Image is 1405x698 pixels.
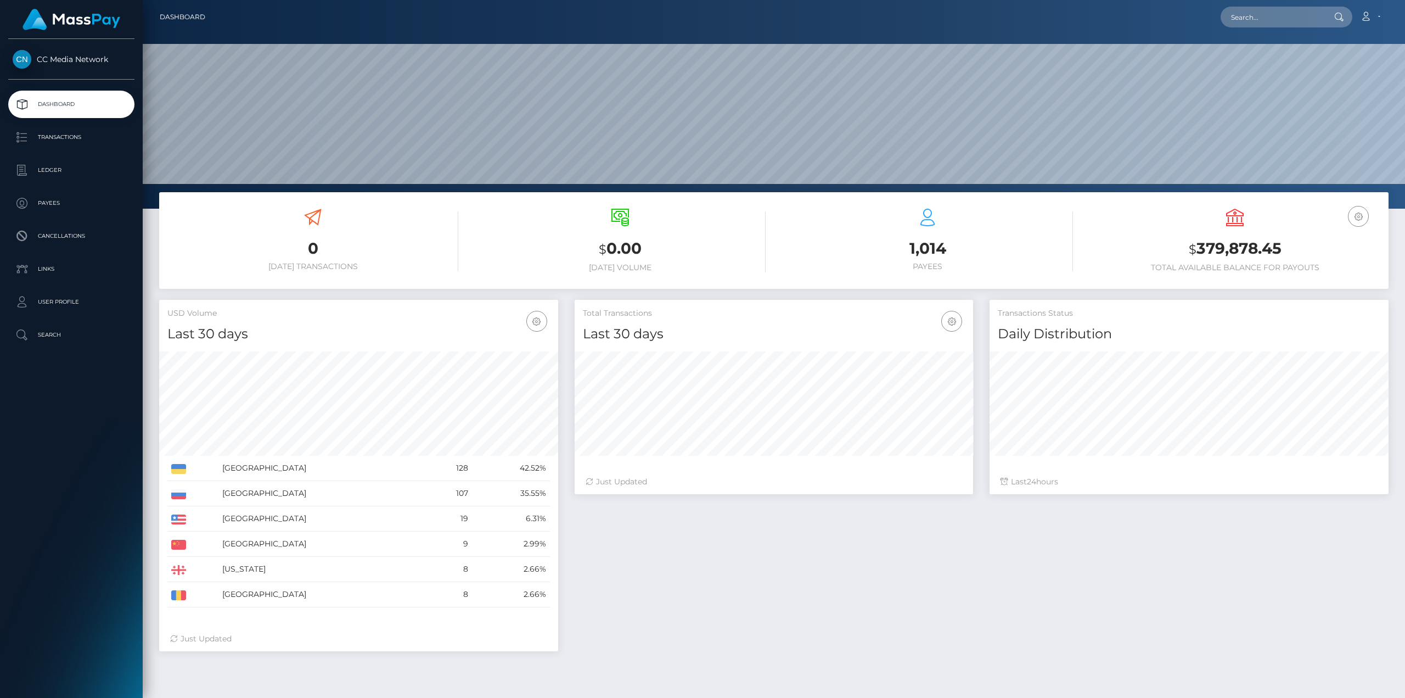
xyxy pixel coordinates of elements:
[1221,7,1324,27] input: Search...
[782,238,1073,259] h3: 1,014
[8,189,134,217] a: Payees
[13,129,130,146] p: Transactions
[167,308,550,319] h5: USD Volume
[472,582,549,607] td: 2.66%
[171,464,186,474] img: UA.png
[472,557,549,582] td: 2.66%
[13,50,31,69] img: CC Media Network
[1089,263,1380,272] h6: Total Available Balance for Payouts
[13,162,130,178] p: Ledger
[171,590,186,600] img: RO.png
[1189,242,1196,257] small: $
[782,262,1073,271] h6: Payees
[218,506,427,532] td: [GEOGRAPHIC_DATA]
[472,456,549,481] td: 42.52%
[428,532,473,557] td: 9
[1001,476,1378,488] div: Last hours
[8,255,134,283] a: Links
[13,96,130,113] p: Dashboard
[583,308,965,319] h5: Total Transactions
[170,633,547,645] div: Just Updated
[8,124,134,151] a: Transactions
[8,321,134,349] a: Search
[8,54,134,64] span: CC Media Network
[218,582,427,607] td: [GEOGRAPHIC_DATA]
[13,228,130,244] p: Cancellations
[13,261,130,277] p: Links
[1027,477,1036,487] span: 24
[13,195,130,211] p: Payees
[160,5,205,29] a: Dashboard
[218,481,427,506] td: [GEOGRAPHIC_DATA]
[428,557,473,582] td: 8
[586,476,963,488] div: Just Updated
[428,506,473,532] td: 19
[13,294,130,310] p: User Profile
[475,238,766,260] h3: 0.00
[1089,238,1380,260] h3: 379,878.45
[8,157,134,184] a: Ledger
[167,325,550,344] h4: Last 30 days
[218,456,427,481] td: [GEOGRAPHIC_DATA]
[23,9,120,30] img: MassPay Logo
[475,263,766,272] h6: [DATE] Volume
[472,481,549,506] td: 35.55%
[998,308,1380,319] h5: Transactions Status
[583,325,965,344] h4: Last 30 days
[8,222,134,250] a: Cancellations
[167,238,458,259] h3: 0
[171,565,186,575] img: GE.png
[998,325,1380,344] h4: Daily Distribution
[472,532,549,557] td: 2.99%
[428,456,473,481] td: 128
[472,506,549,532] td: 6.31%
[428,481,473,506] td: 107
[171,515,186,524] img: US.png
[8,288,134,316] a: User Profile
[171,540,186,550] img: CN.png
[167,262,458,271] h6: [DATE] Transactions
[171,489,186,499] img: RU.png
[218,557,427,582] td: [US_STATE]
[218,532,427,557] td: [GEOGRAPHIC_DATA]
[599,242,606,257] small: $
[8,91,134,118] a: Dashboard
[428,582,473,607] td: 8
[13,327,130,343] p: Search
